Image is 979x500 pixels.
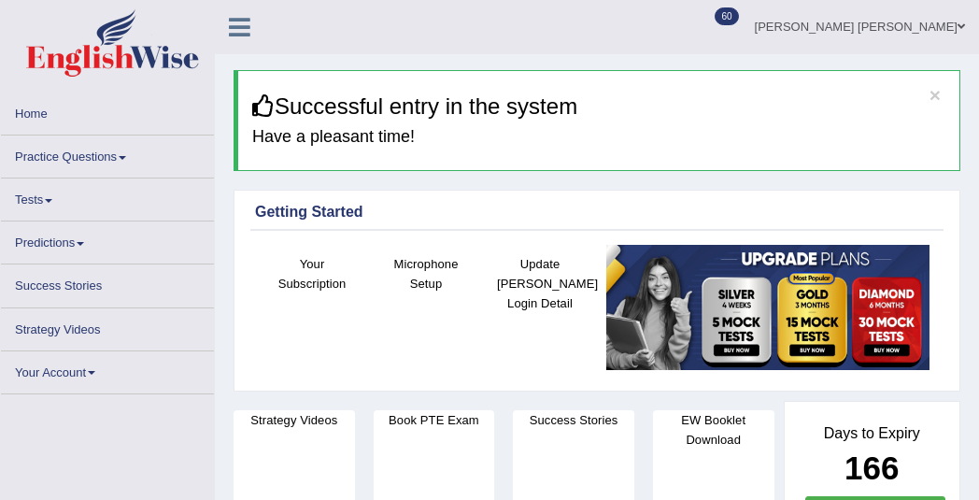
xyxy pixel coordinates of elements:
h4: Microphone Setup [378,254,474,293]
h4: Days to Expiry [805,425,940,442]
img: small5.jpg [606,245,929,370]
span: 60 [715,7,738,25]
b: 166 [844,450,899,486]
h4: EW Booklet Download [653,410,774,450]
a: Practice Questions [1,136,214,172]
a: Home [1,93,214,129]
h4: Strategy Videos [234,410,355,430]
a: Tests [1,179,214,215]
h4: Success Stories [513,410,634,430]
div: Getting Started [255,201,939,223]
a: Your Account [1,351,214,388]
h4: Update [PERSON_NAME] Login Detail [492,254,588,313]
h3: Successful entry in the system [252,94,945,119]
a: Predictions [1,221,214,258]
h4: Book PTE Exam [374,410,495,430]
button: × [929,85,941,105]
h4: Your Subscription [264,254,360,293]
a: Success Stories [1,264,214,301]
h4: Have a pleasant time! [252,128,945,147]
a: Strategy Videos [1,308,214,345]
